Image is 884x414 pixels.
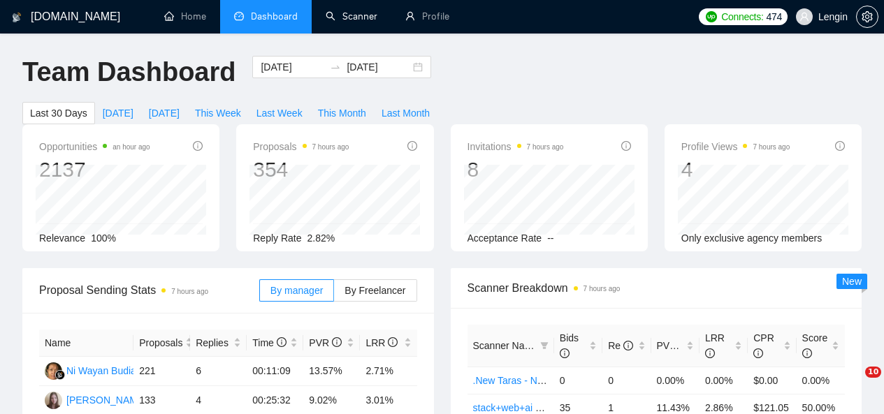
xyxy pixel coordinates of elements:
[835,141,845,151] span: info-circle
[468,279,846,297] span: Scanner Breakdown
[133,357,190,386] td: 221
[473,340,538,351] span: Scanner Name
[842,276,862,287] span: New
[22,56,236,89] h1: Team Dashboard
[133,330,190,357] th: Proposals
[797,367,845,394] td: 0.00%
[91,232,116,244] span: 100%
[560,348,570,358] span: info-circle
[468,138,564,155] span: Invitations
[560,332,579,359] span: Bids
[753,348,763,358] span: info-circle
[468,156,564,183] div: 8
[310,102,374,124] button: This Month
[190,357,247,386] td: 6
[45,364,145,376] a: NWNi Wayan Budiarti
[705,348,715,358] span: info-circle
[251,10,298,22] span: Dashboard
[330,61,341,73] span: swap-right
[681,232,823,244] span: Only exclusive agency members
[802,348,812,358] span: info-circle
[39,281,259,299] span: Proposal Sending Stats
[473,402,560,413] a: stack+web+ai 23/04
[253,138,349,155] span: Proposals
[857,11,878,22] span: setting
[657,340,690,351] span: PVR
[705,332,725,359] span: LRR
[66,392,147,408] div: [PERSON_NAME]
[39,330,133,357] th: Name
[332,337,342,347] span: info-circle
[39,156,150,183] div: 2137
[748,367,796,394] td: $0.00
[856,6,878,28] button: setting
[326,10,377,22] a: searchScanner
[753,332,774,359] span: CPR
[554,367,602,394] td: 0
[537,335,551,356] span: filter
[247,357,303,386] td: 00:11:09
[22,102,95,124] button: Last 30 Days
[95,102,141,124] button: [DATE]
[318,105,366,121] span: This Month
[307,232,335,244] span: 2.82%
[540,341,549,350] span: filter
[193,141,203,151] span: info-circle
[164,10,206,22] a: homeHome
[405,10,449,22] a: userProfile
[700,367,748,394] td: 0.00%
[681,156,790,183] div: 4
[253,232,301,244] span: Reply Rate
[602,367,651,394] td: 0
[195,105,241,121] span: This Week
[149,105,180,121] span: [DATE]
[608,340,633,351] span: Re
[547,232,553,244] span: --
[345,285,405,296] span: By Freelancer
[865,367,881,378] span: 10
[360,357,416,386] td: 2.71%
[45,392,62,409] img: NB
[66,363,145,378] div: Ni Wayan Budiarti
[651,367,700,394] td: 0.00%
[309,337,342,348] span: PVR
[856,11,878,22] a: setting
[799,12,809,22] span: user
[407,141,417,151] span: info-circle
[753,143,790,151] time: 7 hours ago
[141,102,187,124] button: [DATE]
[365,337,398,348] span: LRR
[473,375,568,386] a: .New Taras - NodeJS.
[802,332,828,359] span: Score
[234,11,244,21] span: dashboard
[836,367,870,400] iframe: Intercom live chat
[621,141,631,151] span: info-circle
[45,394,147,405] a: NB[PERSON_NAME]
[374,102,437,124] button: Last Month
[303,357,360,386] td: 13.57%
[623,341,633,350] span: info-circle
[721,9,763,24] span: Connects:
[261,59,324,75] input: Start date
[681,138,790,155] span: Profile Views
[103,105,133,121] span: [DATE]
[30,105,87,121] span: Last 30 Days
[249,102,310,124] button: Last Week
[706,11,717,22] img: upwork-logo.png
[270,285,323,296] span: By manager
[187,102,249,124] button: This Week
[468,232,542,244] span: Acceptance Rate
[113,143,150,151] time: an hour ago
[190,330,247,357] th: Replies
[253,156,349,183] div: 354
[347,59,410,75] input: End date
[766,9,781,24] span: 474
[277,337,287,347] span: info-circle
[330,61,341,73] span: to
[171,288,208,295] time: 7 hours ago
[312,143,349,151] time: 7 hours ago
[527,143,564,151] time: 7 hours ago
[39,138,150,155] span: Opportunities
[139,335,182,350] span: Proposals
[55,370,65,380] img: gigradar-bm.png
